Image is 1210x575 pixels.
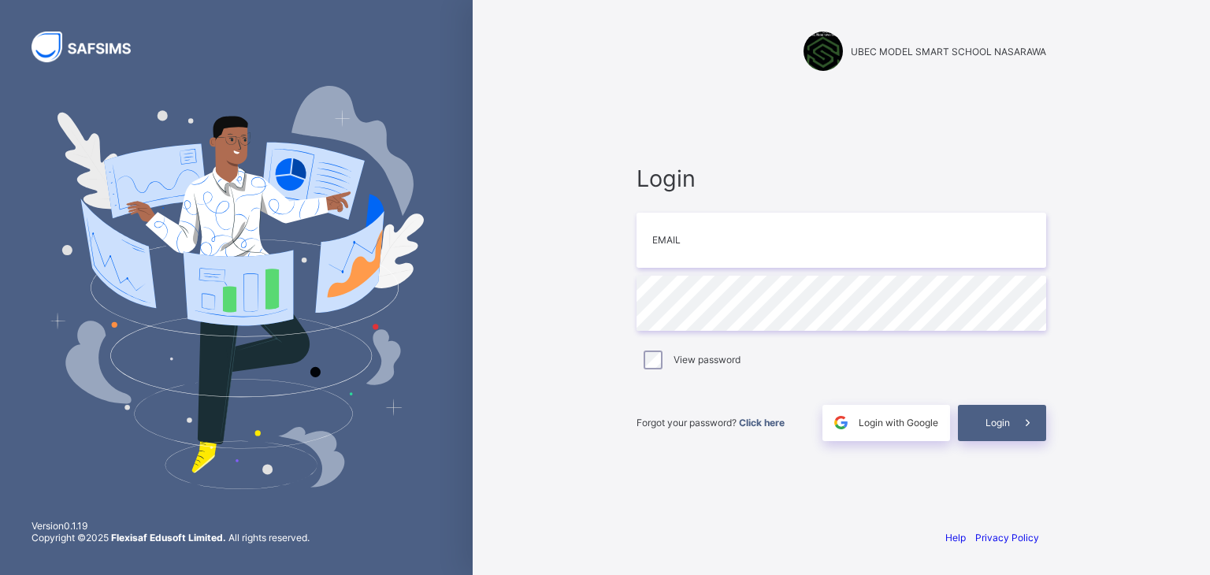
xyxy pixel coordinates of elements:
a: Click here [739,417,785,428]
a: Privacy Policy [975,532,1039,543]
a: Help [945,532,966,543]
span: Login [985,417,1010,428]
span: Version 0.1.19 [32,520,310,532]
span: Forgot your password? [637,417,785,428]
span: Copyright © 2025 All rights reserved. [32,532,310,543]
label: View password [674,354,740,365]
img: SAFSIMS Logo [32,32,150,62]
strong: Flexisaf Edusoft Limited. [111,532,226,543]
img: Hero Image [49,86,424,489]
span: UBEC MODEL SMART SCHOOL NASARAWA [851,46,1046,57]
span: Login [637,165,1046,192]
img: google.396cfc9801f0270233282035f929180a.svg [832,414,850,432]
span: Login with Google [859,417,938,428]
